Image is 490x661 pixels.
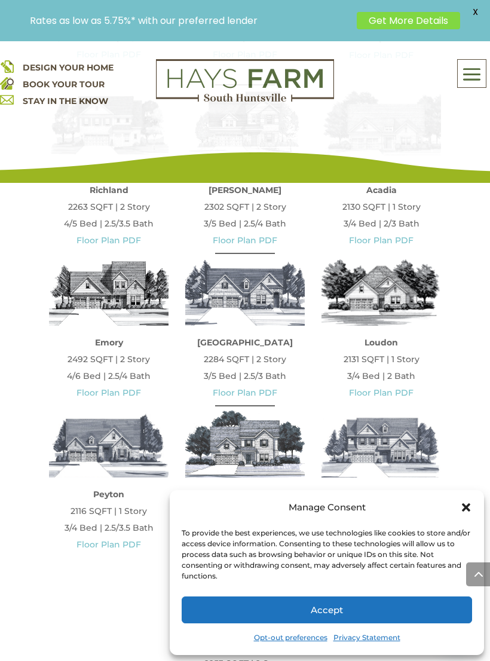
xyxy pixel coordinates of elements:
[49,486,169,553] p: 2116 SQFT | 1 Story 3/4 Bed | 2.5/3.5 Bath
[49,334,169,401] p: 2492 SQFT | 2 Story 4/6 Bed | 2.5/4 Bath
[349,387,414,398] a: Floor Plan PDF
[23,62,114,73] a: DESIGN YOUR HOME
[466,3,484,21] span: X
[213,387,277,398] a: Floor Plan PDF
[357,12,460,29] a: Get More Details
[185,334,305,401] p: 2284 SQFT | 2 Story 3/5 Bed | 2.5/3 Bath
[90,185,128,195] strong: Richland
[95,337,123,348] strong: Emory
[333,629,400,646] a: Privacy Statement
[30,15,351,26] p: Rates as low as 5.75%* with our preferred lender
[23,79,105,90] a: BOOK YOUR TOUR
[197,489,293,500] strong: [GEOGRAPHIC_DATA]
[363,489,400,500] strong: Prescott
[365,337,398,348] strong: Loudon
[321,486,441,553] p: 3089 SQFT | 2 Story 3/5 Bed | 2.5/4 Bath
[366,185,397,195] strong: Acadia
[182,596,472,623] button: Accept
[349,235,414,246] a: Floor Plan PDF
[321,334,441,401] p: 2131 SQFT | 1 Story 3/4 Bed | 2 Bath
[460,501,472,513] div: Close dialog
[254,629,327,646] a: Opt-out preferences
[156,59,334,102] img: Logo
[49,165,169,249] p: 2263 SQFT | 2 Story 4/5 Bed | 2.5/3.5 Bath
[197,337,293,348] strong: [GEOGRAPHIC_DATA]
[76,235,141,246] a: Floor Plan PDF
[321,165,441,249] p: 2130 SQFT | 1 Story 3/4 Bed | 2/3 Bath
[156,94,334,105] a: hays farm homes huntsville development
[213,235,277,246] a: Floor Plan PDF
[76,387,141,398] a: Floor Plan PDF
[76,539,141,550] a: Floor Plan PDF
[209,185,281,195] strong: [PERSON_NAME]
[185,165,305,249] p: 2302 SQFT | 2 Story 3/5 Bed | 2.5/4 Bath
[289,499,366,516] div: Manage Consent
[182,528,471,582] div: To provide the best experiences, we use technologies like cookies to store and/or access device i...
[185,486,305,553] p: 2907 SQFT | 2 Story 4/6 Bed | 3.5/4 Bath
[93,489,124,500] strong: Peyton
[23,96,108,106] a: STAY IN THE KNOW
